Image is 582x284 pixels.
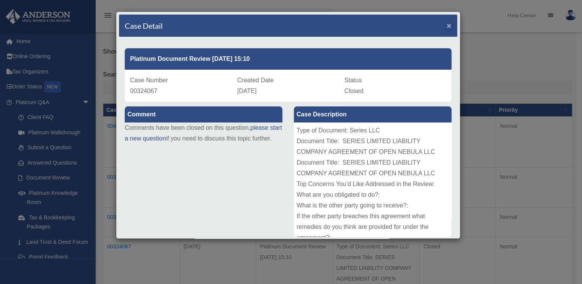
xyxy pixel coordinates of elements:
a: please start a new question [125,124,282,142]
span: × [447,21,452,30]
button: Close [447,21,452,29]
p: Comments have been closed on this question, if you need to discuss this topic further. [125,122,282,144]
span: 00324067 [130,88,157,94]
span: Status [344,77,362,83]
span: [DATE] [237,88,256,94]
div: Type of Document: Series LLC Document Title: SERIES LIMITED LIABILITY COMPANY AGREEMENT OF OPEN N... [294,122,452,237]
label: Comment [125,106,282,122]
span: Case Number [130,77,168,83]
span: Closed [344,88,364,94]
div: Platinum Document Review [DATE] 15:10 [125,48,452,70]
label: Case Description [294,106,452,122]
h4: Case Detail [125,20,163,31]
span: Created Date [237,77,274,83]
